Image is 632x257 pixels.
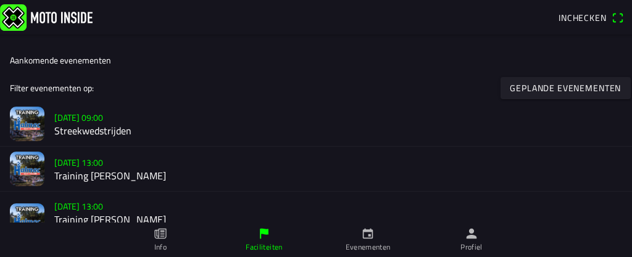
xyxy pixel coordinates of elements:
img: N3lxsS6Zhak3ei5Q5MtyPEvjHqMuKUUTBqHB2i4g.png [10,107,44,141]
h2: Training [PERSON_NAME] [54,171,622,182]
img: N3lxsS6Zhak3ei5Q5MtyPEvjHqMuKUUTBqHB2i4g.png [10,152,44,186]
ion-icon: calendar [361,227,375,240]
h2: Streekwedstrijden [54,126,622,137]
ion-text: [DATE] 13:00 [54,157,103,169]
ion-label: Profiel [460,242,483,253]
a: Incheckenqr scanner [552,7,630,28]
ion-label: Filter evenementen op: [10,81,94,94]
img: N3lxsS6Zhak3ei5Q5MtyPEvjHqMuKUUTBqHB2i4g.png [10,203,44,238]
ion-label: Aankomende evenementen [10,54,111,67]
h2: Training [PERSON_NAME] [54,214,622,226]
ion-icon: paper [154,227,167,240]
ion-text: [DATE] 09:00 [54,112,103,124]
ion-text: [DATE] 13:00 [54,200,103,213]
ion-icon: flag [257,227,271,240]
ion-label: Faciliteiten [246,242,282,253]
ion-label: Evenementen [346,242,391,253]
ion-label: Info [154,242,167,253]
ion-icon: person [465,227,478,240]
ion-text: Geplande evenementen [510,84,622,92]
span: Inchecken [559,11,607,24]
